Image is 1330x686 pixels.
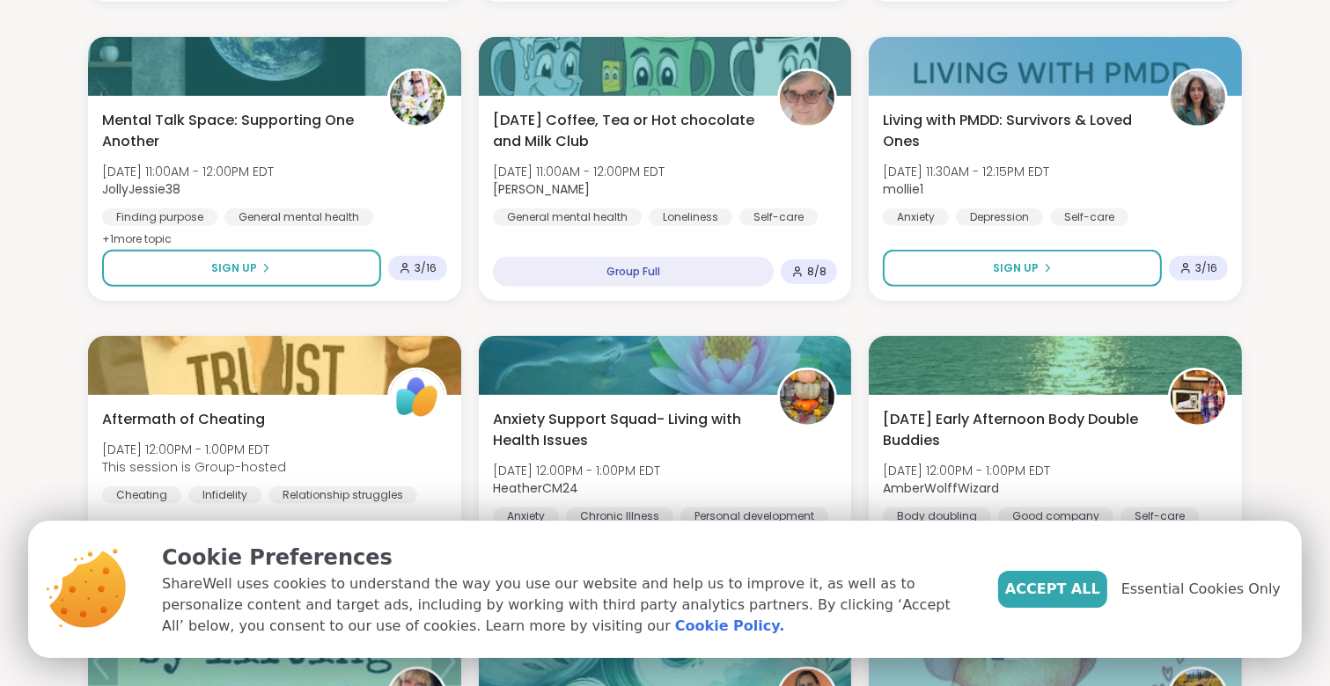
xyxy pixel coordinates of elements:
div: Group Full [493,257,775,287]
div: Good company [998,507,1113,525]
img: mollie1 [1171,71,1225,126]
div: Infidelity [188,486,261,504]
span: Accept All [1005,579,1100,600]
div: General mental health [493,208,642,226]
b: AmberWolffWizard [883,479,999,497]
img: Susan [780,71,834,126]
img: AmberWolffWizard [1171,370,1225,425]
b: [PERSON_NAME] [493,180,590,198]
span: [DATE] Coffee, Tea or Hot chocolate and Milk Club [493,110,759,152]
span: [DATE] Early Afternoon Body Double Buddies [883,409,1149,451]
span: [DATE] 11:00AM - 12:00PM EDT [493,163,665,180]
img: ShareWell [390,370,445,425]
p: Cookie Preferences [162,542,970,573]
b: HeatherCM24 [493,479,578,497]
div: Anxiety [883,208,949,226]
div: Anxiety [493,507,559,525]
div: Self-care [739,208,818,226]
div: Self-care [1121,507,1199,525]
div: Body doubling [883,507,991,525]
p: ShareWell uses cookies to understand the way you use our website and help us to improve it, as we... [162,573,970,637]
span: Essential Cookies Only [1121,579,1281,600]
b: JollyJessie38 [102,180,180,198]
span: Sign Up [211,260,257,276]
span: [DATE] 12:00PM - 1:00PM EDT [883,462,1050,479]
button: Sign Up [102,250,381,287]
span: 8 / 8 [807,265,827,279]
span: 3 / 16 [415,261,437,275]
div: Finding purpose [102,208,217,226]
div: Chronic Illness [566,507,673,525]
img: HeatherCM24 [780,370,834,425]
img: JollyJessie38 [390,71,445,126]
span: This session is Group-hosted [102,458,286,476]
span: [DATE] 11:00AM - 12:00PM EDT [102,163,274,180]
div: Self-care [1050,208,1128,226]
span: [DATE] 12:00PM - 1:00PM EDT [102,441,286,458]
span: [DATE] 11:30AM - 12:15PM EDT [883,163,1049,180]
div: Relationship struggles [268,486,417,504]
div: Cheating [102,486,181,504]
span: Living with PMDD: Survivors & Loved Ones [883,110,1149,152]
div: Depression [956,208,1043,226]
span: Anxiety Support Squad- Living with Health Issues [493,409,759,451]
a: Cookie Policy. [675,616,784,637]
div: Personal development [680,507,828,525]
button: Accept All [998,571,1107,608]
span: Mental Talk Space: Supporting One Another [102,110,368,152]
span: Aftermath of Cheating [102,409,265,430]
div: Loneliness [649,208,732,226]
div: General mental health [224,208,373,226]
span: [DATE] 12:00PM - 1:00PM EDT [493,462,660,479]
button: Sign Up [883,250,1162,287]
b: mollie1 [883,180,923,198]
span: 3 / 16 [1195,261,1217,275]
span: Sign Up [993,260,1039,276]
